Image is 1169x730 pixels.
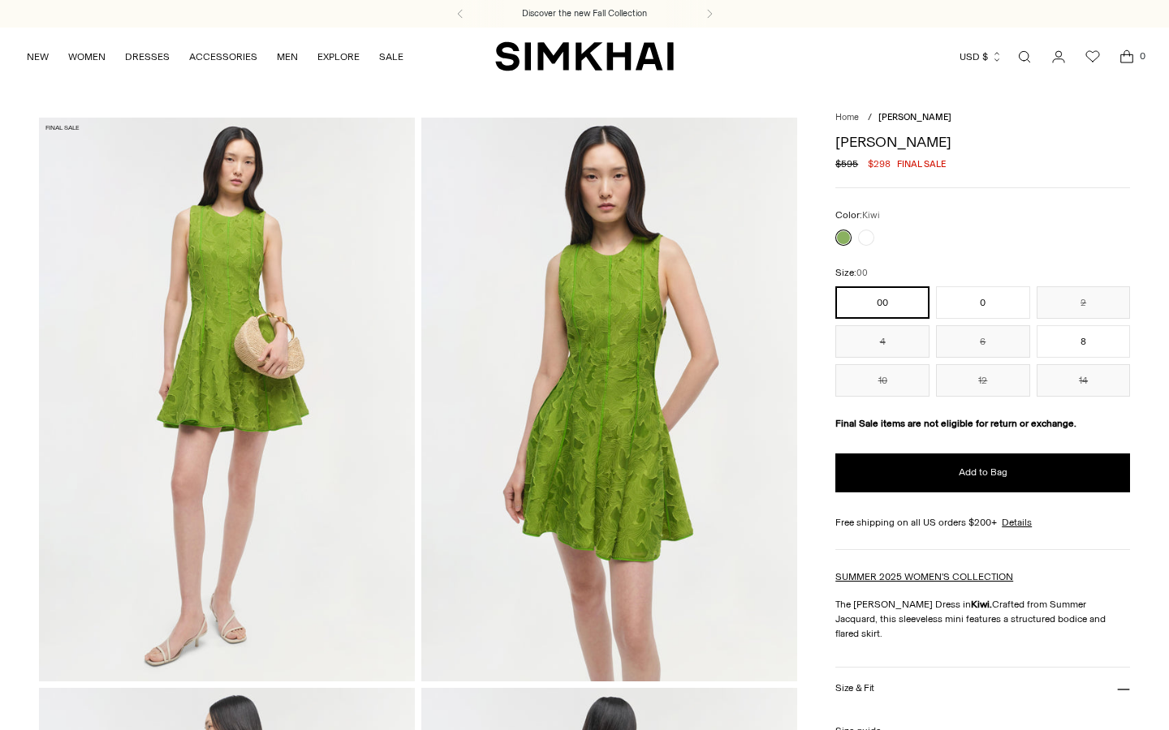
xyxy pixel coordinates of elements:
h1: [PERSON_NAME] [835,135,1130,149]
a: Details [1002,515,1032,530]
a: SIMKHAI [495,41,674,72]
span: [PERSON_NAME] [878,112,951,122]
button: 14 [1037,364,1131,397]
button: Size & Fit [835,668,1130,709]
button: 4 [835,325,930,358]
nav: breadcrumbs [835,111,1130,125]
a: EXPLORE [317,39,360,75]
button: 8 [1037,325,1131,358]
span: Kiwi [862,210,880,221]
img: Sylvia Dress [421,118,797,681]
a: WOMEN [68,39,106,75]
a: SUMMER 2025 WOMEN'S COLLECTION [835,571,1013,582]
button: 12 [936,364,1030,397]
button: 6 [936,325,1030,358]
s: $595 [835,157,858,171]
a: Discover the new Fall Collection [522,7,647,20]
span: Add to Bag [959,466,1007,479]
span: 00 [856,268,868,278]
button: USD $ [960,39,1003,75]
span: $298 [868,157,891,171]
button: Add to Bag [835,453,1130,492]
button: 0 [936,286,1030,319]
h3: Size & Fit [835,683,874,693]
a: ACCESSORIES [189,39,257,75]
button: 10 [835,364,930,397]
a: Wishlist [1076,41,1109,73]
a: DRESSES [125,39,170,75]
a: Go to the account page [1042,41,1075,73]
img: Sylvia Dress [39,118,415,681]
div: Free shipping on all US orders $200+ [835,515,1130,530]
a: MEN [277,39,298,75]
a: SALE [379,39,403,75]
div: / [868,111,872,125]
a: Open cart modal [1111,41,1143,73]
strong: Final Sale items are not eligible for return or exchange. [835,418,1076,429]
label: Color: [835,208,880,223]
span: 0 [1135,49,1150,63]
label: Size: [835,265,868,281]
p: The [PERSON_NAME] Dress in Crafted from Summer Jacquard, this sleeveless mini features a structur... [835,597,1130,641]
button: 2 [1037,286,1131,319]
button: 00 [835,286,930,319]
a: Home [835,112,859,122]
a: Open search modal [1008,41,1041,73]
a: NEW [27,39,49,75]
strong: Kiwi. [971,599,992,610]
